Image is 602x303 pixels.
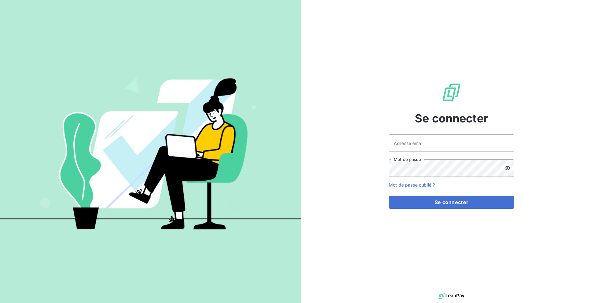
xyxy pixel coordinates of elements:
img: Logo LeanPay [441,82,462,102]
a: Mot de passe oublié ? [389,182,435,187]
input: placeholder [389,134,514,152]
button: Se connecter [389,196,514,209]
img: logo [439,291,464,300]
span: Se connecter [415,110,488,127]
